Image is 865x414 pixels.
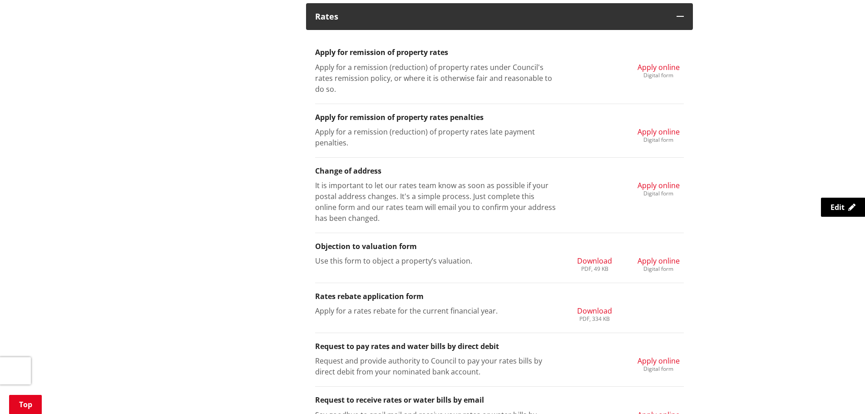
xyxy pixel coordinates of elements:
[821,198,865,217] a: Edit
[577,316,612,322] div: PDF, 334 KB
[638,255,680,272] a: Apply online Digital form
[638,191,680,196] div: Digital form
[577,256,612,266] span: Download
[315,292,684,301] h3: Rates rebate application form
[638,62,680,78] a: Apply online Digital form
[315,12,667,21] h3: Rates
[638,266,680,272] div: Digital form
[638,356,680,366] span: Apply online
[577,255,612,272] a: Download PDF, 49 KB
[9,395,42,414] a: Top
[315,342,684,351] h3: Request to pay rates and water bills by direct debit
[823,376,856,409] iframe: Messenger Launcher
[315,62,556,95] p: Apply for a remission (reduction) of property rates under Council's rates remission policy, or wh...
[830,202,845,212] span: Edit
[315,48,684,57] h3: Apply for remission of property rates
[315,113,684,122] h3: Apply for remission of property rates penalties
[638,62,680,72] span: Apply online
[315,242,684,251] h3: Objection to valuation form
[315,126,556,148] p: Apply for a remission (reduction) of property rates late payment penalties.
[577,306,612,316] span: Download
[638,126,680,143] a: Apply online Digital form
[315,305,556,316] p: Apply for a rates rebate for the current financial year.
[638,355,680,372] a: Apply online Digital form
[315,355,556,377] p: Request and provide authority to Council to pay your rates bills by direct debit from your nomina...
[577,266,612,272] div: PDF, 49 KB
[577,305,612,322] a: Download PDF, 334 KB
[638,180,680,196] a: Apply online Digital form
[638,256,680,266] span: Apply online
[638,127,680,137] span: Apply online
[638,180,680,190] span: Apply online
[315,396,684,404] h3: Request to receive rates or water bills by email
[315,180,556,224] p: It is important to let our rates team know as soon as possible if your postal address changes. It...
[638,73,680,78] div: Digital form
[638,137,680,143] div: Digital form
[638,366,680,372] div: Digital form
[315,167,684,175] h3: Change of address
[315,255,556,266] p: Use this form to object a property’s valuation.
